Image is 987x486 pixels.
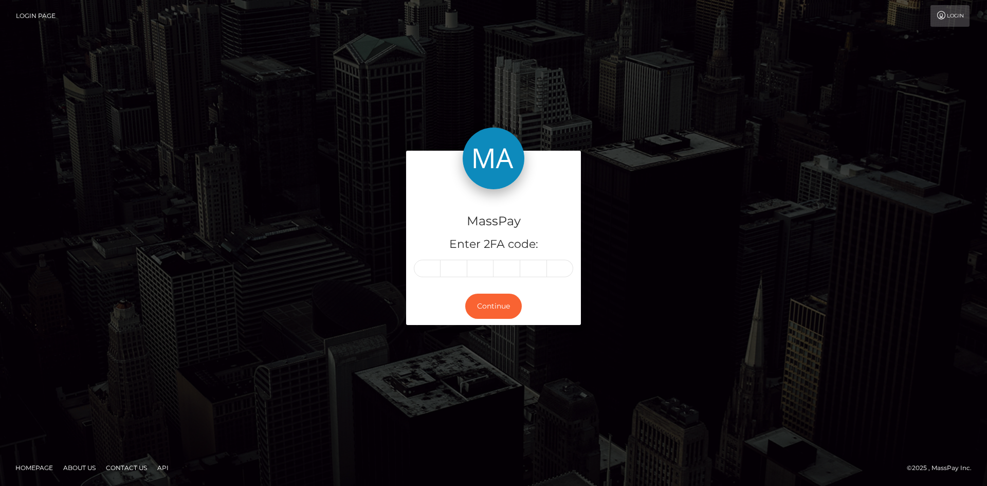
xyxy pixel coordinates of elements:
[102,460,151,476] a: Contact Us
[59,460,100,476] a: About Us
[463,128,524,189] img: MassPay
[465,294,522,319] button: Continue
[414,237,573,253] h5: Enter 2FA code:
[16,5,56,27] a: Login Page
[907,462,979,474] div: © 2025 , MassPay Inc.
[414,212,573,230] h4: MassPay
[930,5,970,27] a: Login
[11,460,57,476] a: Homepage
[153,460,173,476] a: API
